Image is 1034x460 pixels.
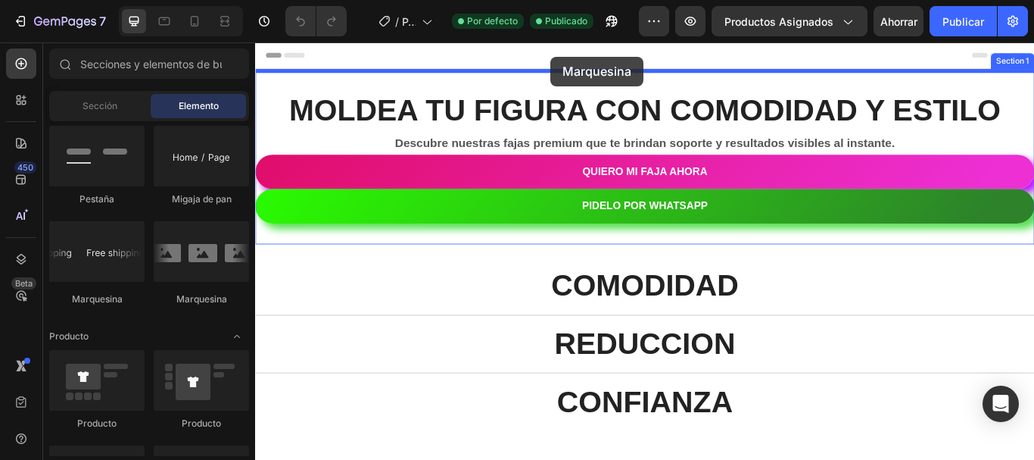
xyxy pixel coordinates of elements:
button: 7 [6,6,113,36]
input: Secciones y elementos de búsqueda [49,49,249,79]
font: / [395,15,399,28]
font: Por defecto [467,15,518,27]
font: Publicado [545,15,587,27]
font: Sección [83,100,117,111]
font: Producto [182,418,221,429]
div: Deshacer/Rehacer [285,6,347,36]
font: Producto [77,418,117,429]
font: Beta [15,278,33,289]
font: Marquesina [176,293,227,305]
font: Migaja de pan [172,193,232,205]
font: Marquesina [72,293,123,305]
button: Ahorrar [874,6,923,36]
font: Productos asignados [724,15,833,28]
iframe: Área de diseño [255,42,1034,460]
font: Ahorrar [880,15,917,28]
button: Productos asignados [712,6,867,36]
font: Pestaña [79,193,114,205]
font: Producto [49,330,89,342]
div: Abrir Intercom Messenger [983,386,1019,422]
font: Publicar [942,15,984,28]
font: Elemento [179,100,219,111]
span: Abrir palanca [225,324,249,349]
font: 450 [17,162,33,173]
button: Publicar [930,6,997,36]
font: 7 [99,14,106,29]
font: PÁGINA DE FAJAS [402,15,419,139]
